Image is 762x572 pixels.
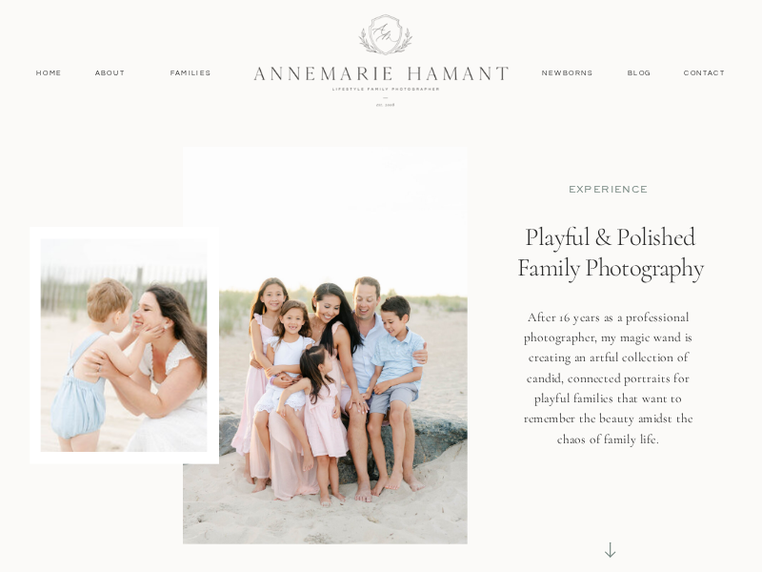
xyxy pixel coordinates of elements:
a: Families [163,68,220,79]
h1: Playful & Polished Family Photography [507,221,713,337]
a: About [91,68,129,79]
h3: After 16 years as a professional photographer, my magic wand is creating an artful collection of ... [515,307,702,470]
a: Blog [625,68,654,79]
p: EXPERIENCE [531,183,687,196]
a: Newborns [537,68,598,79]
a: Home [30,68,68,79]
a: contact [677,68,732,79]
